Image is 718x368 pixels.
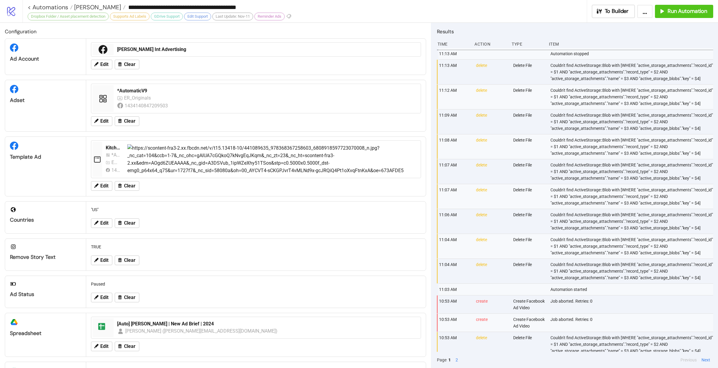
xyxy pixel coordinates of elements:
[125,102,169,109] div: 1434140847209503
[117,88,417,94] div: *AutomaticV9
[100,220,108,226] span: Edit
[437,38,470,50] div: Time
[513,295,546,313] div: Create Facebook Ad Video
[438,295,471,313] div: 10:53 AM
[73,3,121,11] span: [PERSON_NAME]
[437,28,713,35] h2: Results
[513,332,546,357] div: Delete File
[475,159,508,184] div: delete
[454,357,460,363] button: 2
[106,145,123,151] div: Kitchn Template
[115,218,139,228] button: Clear
[124,183,135,189] span: Clear
[475,314,508,332] div: create
[115,256,139,265] button: Clear
[475,109,508,134] div: delete
[124,220,135,226] span: Clear
[100,62,108,67] span: Edit
[110,13,150,20] div: Supports Ad Labels
[511,38,544,50] div: Type
[605,8,629,15] span: To Builder
[513,109,546,134] div: Delete File
[124,295,135,300] span: Clear
[438,159,471,184] div: 11:07 AM
[117,46,417,53] div: [PERSON_NAME] Int Advertising
[111,159,120,166] div: ER_Originals
[438,234,471,259] div: 11:04 AM
[10,55,81,62] div: Ad Account
[100,118,108,124] span: Edit
[513,85,546,109] div: Delete File
[89,241,423,253] div: TRUE
[438,109,471,134] div: 11:09 AM
[438,332,471,357] div: 10:53 AM
[438,184,471,209] div: 11:07 AM
[550,284,715,295] div: Automation started
[475,234,508,259] div: delete
[124,94,152,102] div: ER_Originals
[89,278,423,290] div: Paused
[212,13,253,20] div: Last Update: Nov-11
[10,217,81,223] div: Countries
[513,314,546,332] div: Create Facebook Ad Video
[151,13,183,20] div: GDrive Support
[668,8,707,15] span: Run Automation
[592,5,635,18] button: To Builder
[10,97,81,104] div: Adset
[637,5,653,18] button: ...
[28,4,73,10] a: < Automations
[475,295,508,313] div: create
[513,60,546,84] div: Delete File
[91,181,112,191] button: Edit
[679,357,698,363] button: Previous
[91,218,112,228] button: Edit
[550,234,715,259] div: Couldn't find ActiveStorage::Blob with [WHERE "active_storage_attachments"."record_id" = $1 AND "...
[91,293,112,302] button: Edit
[91,60,112,69] button: Edit
[513,184,546,209] div: Delete File
[475,85,508,109] div: delete
[100,295,108,300] span: Edit
[438,85,471,109] div: 11:12 AM
[513,159,546,184] div: Delete File
[10,330,81,337] div: Spreadsheet
[91,116,112,126] button: Edit
[73,4,126,10] a: [PERSON_NAME]
[550,85,715,109] div: Couldn't find ActiveStorage::Blob with [WHERE "active_storage_attachments"."record_id" = $1 AND "...
[91,342,112,351] button: Edit
[125,327,278,335] div: [PERSON_NAME] ([PERSON_NAME][EMAIL_ADDRESS][DOMAIN_NAME])
[117,321,417,327] div: [Auto] [PERSON_NAME] | New Ad Brief | 2024
[550,48,715,59] div: Automation stopped
[513,134,546,159] div: Delete File
[548,38,713,50] div: Item
[475,134,508,159] div: delete
[513,209,546,234] div: Delete File
[115,293,139,302] button: Clear
[127,144,417,175] img: https://scontent-fra3-2.xx.fbcdn.net/v/t15.13418-10/441089635_978368367258603_6808918597723070008...
[115,342,139,351] button: Clear
[475,209,508,234] div: delete
[655,5,713,18] button: Run Automation
[438,48,471,59] div: 11:13 AM
[438,134,471,159] div: 11:08 AM
[124,62,135,67] span: Clear
[100,258,108,263] span: Edit
[475,332,508,357] div: delete
[438,209,471,234] div: 11:06 AM
[89,204,423,215] div: "US"
[438,259,471,283] div: 11:04 AM
[10,291,81,298] div: Ad Status
[115,60,139,69] button: Clear
[550,109,715,134] div: Couldn't find ActiveStorage::Blob with [WHERE "active_storage_attachments"."record_id" = $1 AND "...
[124,118,135,124] span: Clear
[111,166,120,174] div: 1434140847209503
[475,60,508,84] div: delete
[115,116,139,126] button: Clear
[550,314,715,332] div: Job aborted. Retries: 0
[124,258,135,263] span: Clear
[550,259,715,283] div: Couldn't find ActiveStorage::Blob with [WHERE "active_storage_attachments"."record_id" = $1 AND "...
[100,344,108,349] span: Edit
[438,314,471,332] div: 10:53 AM
[111,151,120,159] div: *Automatic
[437,357,447,363] span: Page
